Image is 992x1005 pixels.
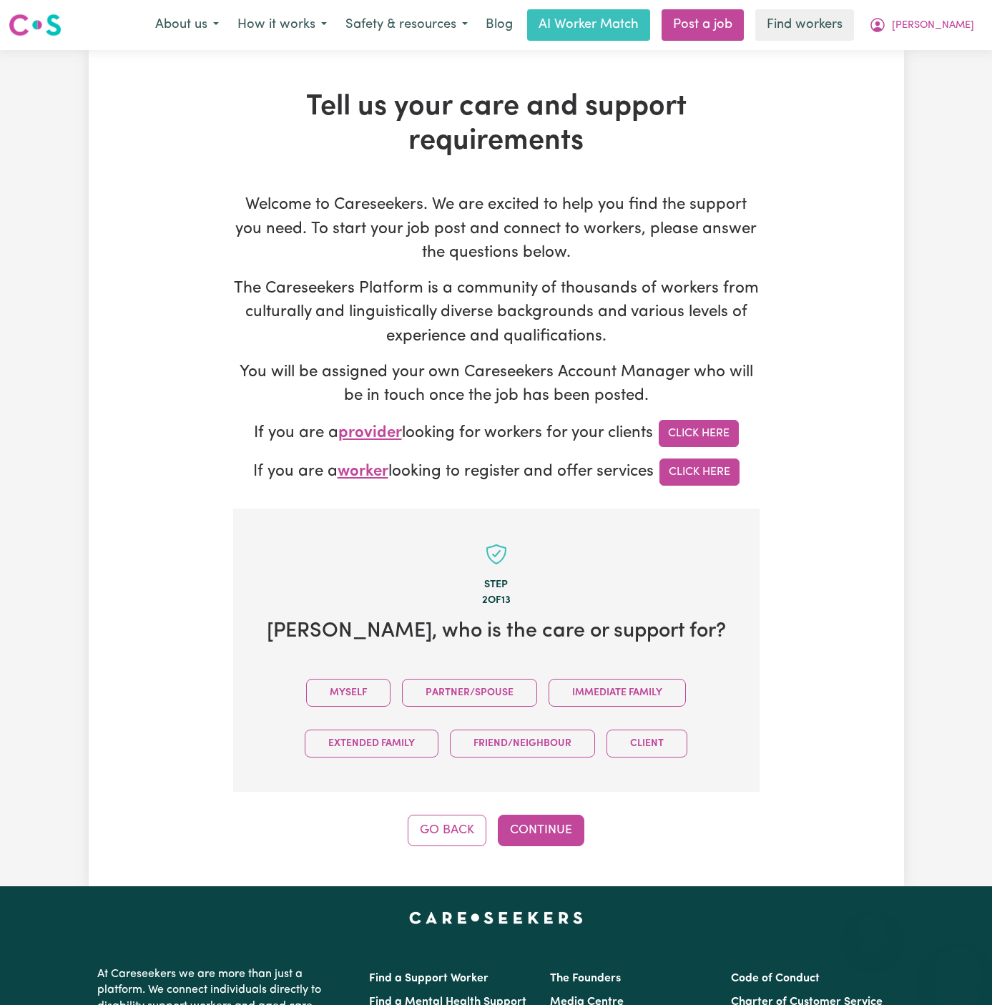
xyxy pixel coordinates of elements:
div: Step [256,577,737,593]
p: You will be assigned your own Careseekers Account Manager who will be in touch once the job has b... [233,361,760,408]
span: worker [338,464,388,480]
div: 2 of 13 [256,592,737,608]
button: Partner/Spouse [402,679,537,707]
button: Extended Family [305,730,438,758]
iframe: Close message [858,913,887,942]
h1: Tell us your care and support requirements [233,90,760,159]
button: About us [146,10,228,40]
img: Careseekers logo [9,12,62,38]
p: If you are a looking to register and offer services [233,459,760,486]
a: Careseekers home page [409,912,583,923]
span: provider [338,425,402,441]
p: The Careseekers Platform is a community of thousands of workers from culturally and linguisticall... [233,277,760,349]
a: AI Worker Match [527,9,650,41]
button: Immediate Family [549,679,686,707]
button: Myself [306,679,391,707]
button: Safety & resources [336,10,477,40]
span: [PERSON_NAME] [892,18,974,34]
a: Careseekers logo [9,9,62,41]
a: Find a Support Worker [369,973,488,984]
h2: [PERSON_NAME] , who is the care or support for? [256,619,737,644]
a: Click Here [659,420,739,447]
button: Go Back [408,815,486,846]
p: If you are a looking for workers for your clients [233,420,760,447]
button: How it works [228,10,336,40]
a: Code of Conduct [731,973,820,984]
a: Click Here [659,459,740,486]
button: Friend/Neighbour [450,730,595,758]
iframe: Button to launch messaging window [935,948,981,994]
a: Blog [477,9,521,41]
a: The Founders [550,973,621,984]
button: Client [607,730,687,758]
button: Continue [498,815,584,846]
button: My Account [860,10,983,40]
a: Post a job [662,9,744,41]
a: Find workers [755,9,854,41]
p: Welcome to Careseekers. We are excited to help you find the support you need. To start your job p... [233,193,760,265]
